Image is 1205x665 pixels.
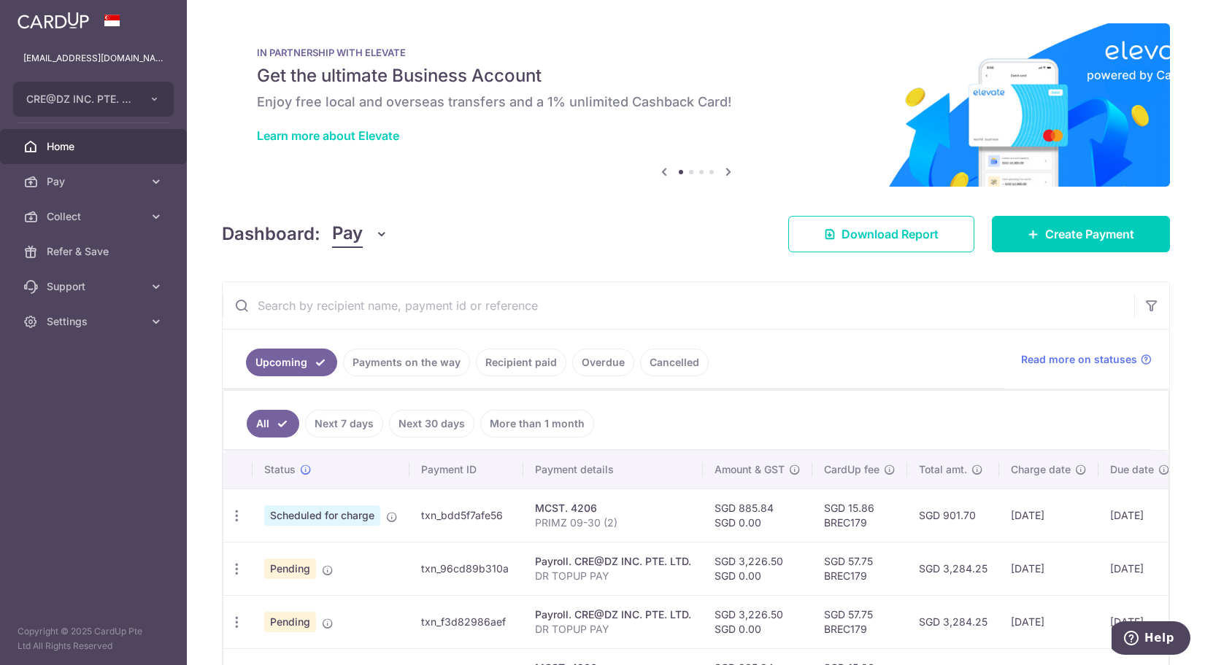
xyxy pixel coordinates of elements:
a: Read more on statuses [1021,352,1152,367]
td: txn_96cd89b310a [409,542,523,595]
button: Pay [332,220,388,248]
td: [DATE] [999,542,1098,595]
td: [DATE] [1098,489,1182,542]
td: SGD 885.84 SGD 0.00 [703,489,812,542]
p: IN PARTNERSHIP WITH ELEVATE [257,47,1135,58]
td: SGD 901.70 [907,489,999,542]
span: Support [47,279,143,294]
div: Payroll. CRE@DZ INC. PTE. LTD. [535,607,691,622]
input: Search by recipient name, payment id or reference [223,282,1134,329]
h5: Get the ultimate Business Account [257,64,1135,87]
a: Payments on the way [343,349,470,376]
td: SGD 3,284.25 [907,542,999,595]
a: Next 30 days [389,410,474,437]
span: Read more on statuses [1021,352,1137,367]
td: txn_bdd5f7afe56 [409,489,523,542]
span: Due date [1110,462,1154,477]
a: Download Report [788,216,974,252]
span: Create Payment [1045,225,1134,243]
button: CRE@DZ INC. PTE. LTD. [13,82,174,117]
a: Upcoming [246,349,337,376]
td: SGD 3,226.50 SGD 0.00 [703,595,812,648]
th: Payment ID [409,451,523,489]
td: SGD 57.75 BREC179 [812,542,907,595]
span: CRE@DZ INC. PTE. LTD. [26,92,134,106]
iframe: Opens a widget where you can find more information [1112,621,1190,658]
a: All [247,410,299,437]
td: SGD 3,226.50 SGD 0.00 [703,542,812,595]
a: Recipient paid [476,349,566,376]
td: SGD 3,284.25 [907,595,999,648]
span: Amount & GST [715,462,785,477]
span: Scheduled for charge [264,505,380,526]
th: Payment details [523,451,703,489]
h6: Enjoy free local and overseas transfers and a 1% unlimited Cashback Card! [257,93,1135,111]
span: Pending [264,559,316,579]
img: Renovation banner [222,23,1170,187]
td: [DATE] [1098,595,1182,648]
td: [DATE] [999,595,1098,648]
h4: Dashboard: [222,221,320,247]
a: Learn more about Elevate [257,128,399,143]
span: Pay [47,174,143,189]
p: DR TOPUP PAY [535,622,691,637]
td: SGD 15.86 BREC179 [812,489,907,542]
span: Status [264,462,296,477]
td: [DATE] [1098,542,1182,595]
span: Charge date [1011,462,1071,477]
a: Overdue [572,349,634,376]
a: Next 7 days [305,410,383,437]
td: SGD 57.75 BREC179 [812,595,907,648]
a: Create Payment [992,216,1170,252]
p: DR TOPUP PAY [535,569,691,583]
td: [DATE] [999,489,1098,542]
td: txn_f3d82986aef [409,595,523,648]
img: CardUp [18,12,89,29]
a: Cancelled [640,349,709,376]
a: More than 1 month [480,410,594,437]
span: Refer & Save [47,244,143,259]
span: Pay [332,220,363,248]
p: PRIMZ 09-30 (2) [535,516,691,530]
span: Settings [47,314,143,329]
span: Download Report [842,225,939,243]
div: Payroll. CRE@DZ INC. PTE. LTD. [535,554,691,569]
span: Total amt. [919,462,967,477]
div: MCST. 4206 [535,501,691,516]
span: Collect [47,209,143,224]
span: Home [47,139,143,154]
span: Pending [264,612,316,632]
p: [EMAIL_ADDRESS][DOMAIN_NAME] [23,51,163,66]
span: CardUp fee [824,462,879,477]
